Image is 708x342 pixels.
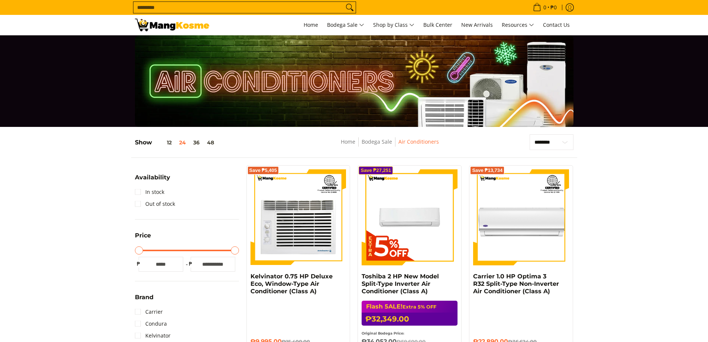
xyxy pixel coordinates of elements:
button: 36 [190,140,203,146]
img: Bodega Sale Aircon l Mang Kosme: Home Appliances Warehouse Sale [135,19,209,31]
a: Toshiba 2 HP New Model Split-Type Inverter Air Conditioner (Class A) [362,273,439,295]
span: Save ₱27,251 [361,168,391,173]
span: Home [304,21,318,28]
summary: Open [135,294,153,306]
small: Original Bodega Price: [362,331,404,335]
a: Kelvinator 0.75 HP Deluxe Eco, Window-Type Air Conditioner (Class A) [250,273,333,295]
span: ₱0 [549,5,558,10]
a: Condura [135,318,167,330]
a: Home [341,138,355,145]
span: ₱ [187,260,194,268]
span: Shop by Class [373,20,414,30]
a: Home [300,15,322,35]
a: Bodega Sale [323,15,368,35]
a: Air Conditioners [398,138,439,145]
summary: Open [135,233,151,244]
span: New Arrivals [461,21,493,28]
button: 48 [203,140,218,146]
span: Resources [502,20,534,30]
button: Search [344,2,356,13]
span: Bulk Center [423,21,452,28]
a: Bodega Sale [362,138,392,145]
a: Carrier 1.0 HP Optima 3 R32 Split-Type Non-Inverter Air Conditioner (Class A) [473,273,559,295]
button: 12 [152,140,175,146]
a: Bulk Center [420,15,456,35]
nav: Breadcrumbs [286,137,493,154]
span: Availability [135,175,170,180]
button: 24 [175,140,190,146]
h6: ₱32,349.00 [362,313,458,326]
span: Price [135,233,151,239]
h5: Show [135,139,218,146]
a: Kelvinator [135,330,171,342]
span: Save ₱5,405 [249,168,277,173]
img: Carrier 1.0 HP Optima 3 R32 Split-Type Non-Inverter Air Conditioner (Class A) [473,169,569,265]
span: Brand [135,294,153,300]
a: In stock [135,186,164,198]
a: Contact Us [539,15,573,35]
img: Kelvinator 0.75 HP Deluxe Eco, Window-Type Air Conditioner (Class A) [250,169,346,265]
a: Out of stock [135,198,175,210]
a: Carrier [135,306,163,318]
span: Contact Us [543,21,570,28]
img: Toshiba 2 HP New Model Split-Type Inverter Air Conditioner (Class A) [362,169,458,265]
span: 0 [542,5,547,10]
a: Resources [498,15,538,35]
nav: Main Menu [217,15,573,35]
span: Bodega Sale [327,20,364,30]
span: ₱ [135,260,142,268]
a: Shop by Class [369,15,418,35]
span: Save ₱13,734 [472,168,502,173]
span: • [531,3,559,12]
a: New Arrivals [458,15,497,35]
summary: Open [135,175,170,186]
